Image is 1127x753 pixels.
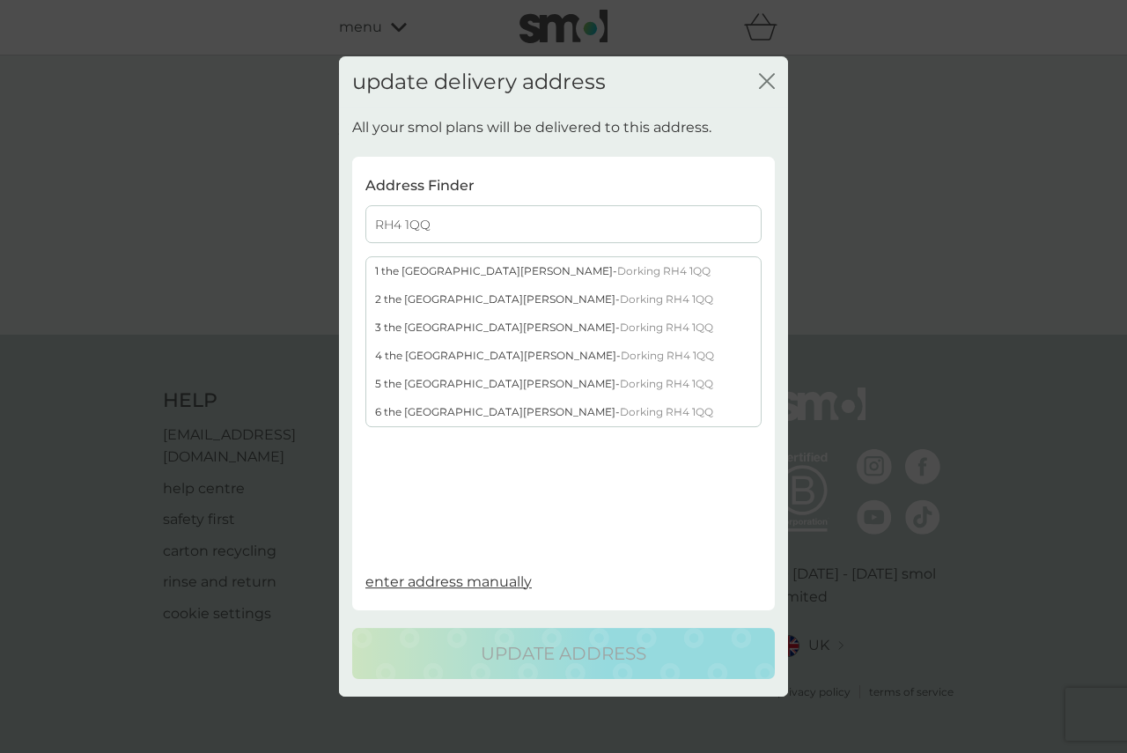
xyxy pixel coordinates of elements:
button: enter address manually [365,571,532,594]
div: 3 the [GEOGRAPHIC_DATA][PERSON_NAME] - [366,314,761,343]
span: Dorking RH4 1QQ [621,350,714,363]
div: 1 the [GEOGRAPHIC_DATA][PERSON_NAME] - [366,258,761,286]
p: update address [481,639,646,668]
h2: update delivery address [352,70,606,95]
button: close [759,73,775,92]
div: 2 the [GEOGRAPHIC_DATA][PERSON_NAME] - [366,286,761,314]
span: Dorking RH4 1QQ [617,265,711,278]
span: Dorking RH4 1QQ [620,321,713,335]
div: 5 the [GEOGRAPHIC_DATA][PERSON_NAME] - [366,371,761,399]
p: All your smol plans will be delivered to this address. [352,116,711,139]
span: Dorking RH4 1QQ [620,378,713,391]
button: update address [352,628,775,679]
div: 6 the [GEOGRAPHIC_DATA][PERSON_NAME] - [366,399,761,427]
span: enter address manually [365,573,532,590]
p: Address Finder [365,174,475,197]
span: Dorking RH4 1QQ [620,293,713,306]
div: 4 the [GEOGRAPHIC_DATA][PERSON_NAME] - [366,343,761,371]
span: Dorking RH4 1QQ [620,406,713,419]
